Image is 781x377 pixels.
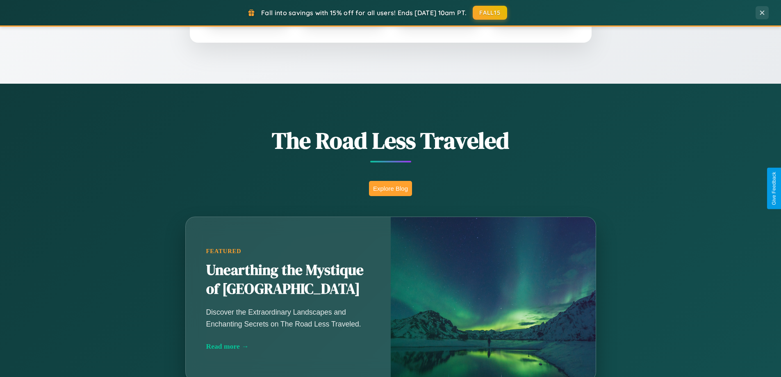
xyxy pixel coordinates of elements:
p: Discover the Extraordinary Landscapes and Enchanting Secrets on The Road Less Traveled. [206,306,370,329]
div: Give Feedback [771,172,777,205]
button: FALL15 [473,6,507,20]
h2: Unearthing the Mystique of [GEOGRAPHIC_DATA] [206,261,370,299]
div: Featured [206,248,370,255]
div: Read more → [206,342,370,351]
span: Fall into savings with 15% off for all users! Ends [DATE] 10am PT. [261,9,467,17]
button: Explore Blog [369,181,412,196]
h1: The Road Less Traveled [145,125,637,156]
